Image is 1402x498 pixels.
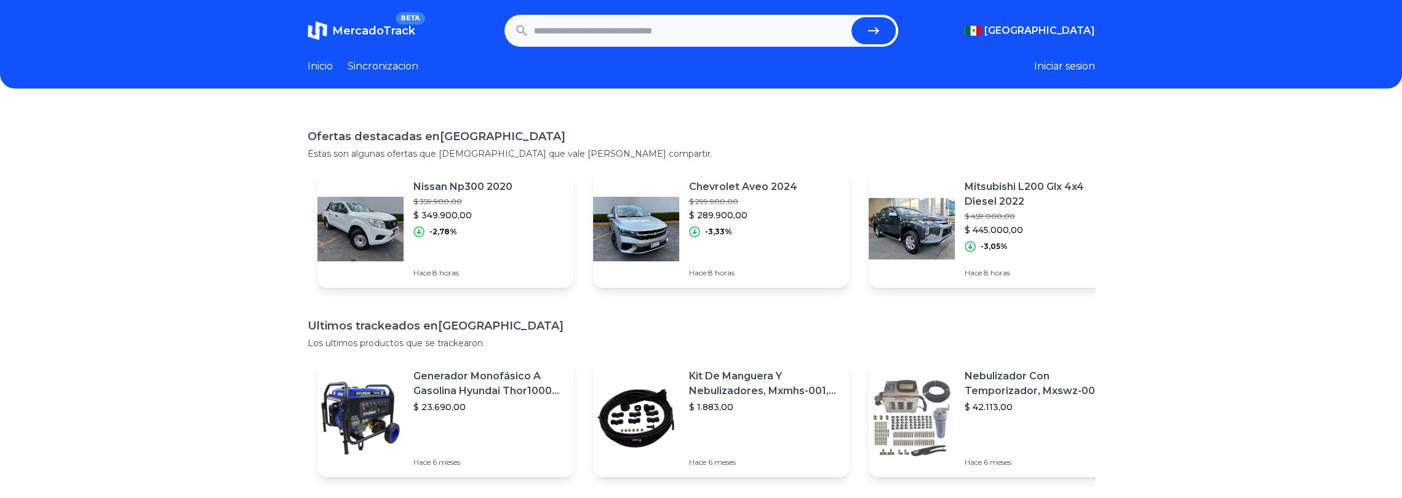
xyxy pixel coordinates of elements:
[965,268,1115,278] p: Hace 8 horas
[689,401,839,413] p: $ 1.883,00
[308,317,1095,334] h1: Ultimos trackeados en [GEOGRAPHIC_DATA]
[396,12,424,25] span: BETA
[965,26,982,36] img: Mexico
[705,227,732,237] p: -3,33%
[689,209,797,221] p: $ 289.900,00
[348,59,418,74] a: Sincronizacion
[413,369,564,398] p: Generador Monofásico A Gasolina Hyundai Thor10000 P 11.5 Kw
[689,457,839,467] p: Hace 6 meses
[965,401,1115,413] p: $ 42.113,00
[413,268,512,278] p: Hace 8 horas
[965,180,1115,209] p: Mitsubishi L200 Glx 4x4 Diesel 2022
[308,59,333,74] a: Inicio
[317,375,404,461] img: Featured image
[689,369,839,398] p: Kit De Manguera Y Nebulizadores, Mxmhs-001, 6m, 6 Tees, 8 Bo
[689,268,797,278] p: Hace 8 horas
[965,369,1115,398] p: Nebulizador Con Temporizador, Mxswz-009, 50m, 40 Boquillas
[689,180,797,194] p: Chevrolet Aveo 2024
[332,24,415,38] span: MercadoTrack
[965,211,1115,221] p: $ 459.000,00
[869,359,1125,477] a: Featured imageNebulizador Con Temporizador, Mxswz-009, 50m, 40 Boquillas$ 42.113,00Hace 6 meses
[869,375,955,461] img: Featured image
[1034,59,1095,74] button: Iniciar sesion
[413,209,512,221] p: $ 349.900,00
[593,170,849,288] a: Featured imageChevrolet Aveo 2024$ 299.900,00$ 289.900,00-3,33%Hace 8 horas
[689,197,797,207] p: $ 299.900,00
[317,186,404,272] img: Featured image
[413,180,512,194] p: Nissan Np300 2020
[308,148,1095,160] p: Estas son algunas ofertas que [DEMOGRAPHIC_DATA] que vale [PERSON_NAME] compartir.
[413,457,564,467] p: Hace 6 meses
[869,170,1125,288] a: Featured imageMitsubishi L200 Glx 4x4 Diesel 2022$ 459.000,00$ 445.000,00-3,05%Hace 8 horas
[984,23,1095,38] span: [GEOGRAPHIC_DATA]
[308,128,1095,145] h1: Ofertas destacadas en [GEOGRAPHIC_DATA]
[965,224,1115,236] p: $ 445.000,00
[413,197,512,207] p: $ 359.900,00
[308,21,327,41] img: MercadoTrack
[429,227,457,237] p: -2,78%
[317,170,573,288] a: Featured imageNissan Np300 2020$ 359.900,00$ 349.900,00-2,78%Hace 8 horas
[869,186,955,272] img: Featured image
[593,359,849,477] a: Featured imageKit De Manguera Y Nebulizadores, Mxmhs-001, 6m, 6 Tees, 8 Bo$ 1.883,00Hace 6 meses
[593,186,679,272] img: Featured image
[965,457,1115,467] p: Hace 6 meses
[965,23,1095,38] button: [GEOGRAPHIC_DATA]
[593,375,679,461] img: Featured image
[981,242,1008,251] p: -3,05%
[317,359,573,477] a: Featured imageGenerador Monofásico A Gasolina Hyundai Thor10000 P 11.5 Kw$ 23.690,00Hace 6 meses
[308,337,1095,349] p: Los ultimos productos que se trackearon.
[413,401,564,413] p: $ 23.690,00
[308,21,415,41] a: MercadoTrackBETA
